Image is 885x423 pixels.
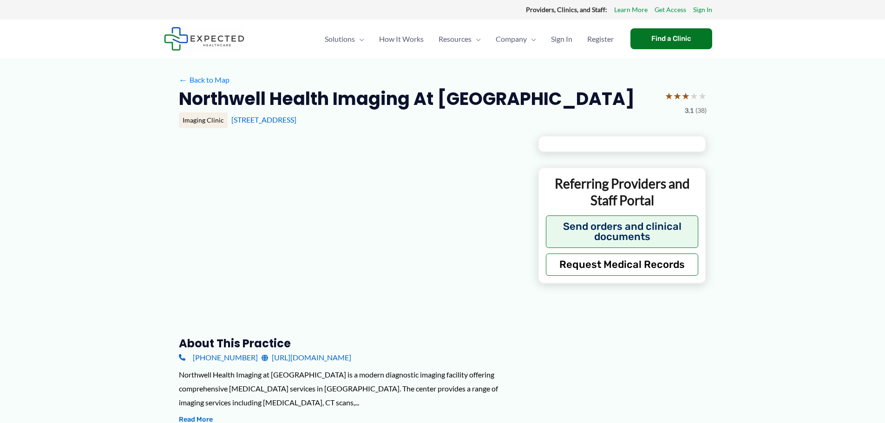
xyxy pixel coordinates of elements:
div: Imaging Clinic [179,112,228,128]
span: (38) [695,104,707,117]
span: ★ [682,87,690,104]
h3: About this practice [179,336,523,351]
span: Menu Toggle [527,23,536,55]
a: Register [580,23,621,55]
a: Sign In [693,4,712,16]
a: Find a Clinic [630,28,712,49]
span: Resources [439,23,472,55]
span: Menu Toggle [472,23,481,55]
p: Referring Providers and Staff Portal [546,175,699,209]
button: Send orders and clinical documents [546,215,699,248]
a: Learn More [614,4,648,16]
a: CompanyMenu Toggle [488,23,544,55]
span: Company [496,23,527,55]
a: Get Access [655,4,686,16]
a: ←Back to Map [179,73,229,87]
a: SolutionsMenu Toggle [317,23,372,55]
span: Solutions [325,23,355,55]
span: ★ [673,87,682,104]
span: ★ [698,87,707,104]
span: ★ [665,87,673,104]
a: Sign In [544,23,580,55]
img: Expected Healthcare Logo - side, dark font, small [164,27,244,51]
a: [STREET_ADDRESS] [231,115,296,124]
span: Sign In [551,23,572,55]
h2: Northwell Health Imaging at [GEOGRAPHIC_DATA] [179,87,635,110]
span: ← [179,75,188,84]
a: [URL][DOMAIN_NAME] [262,351,351,364]
button: Request Medical Records [546,254,699,276]
span: How It Works [379,23,424,55]
span: ★ [690,87,698,104]
div: Northwell Health Imaging at [GEOGRAPHIC_DATA] is a modern diagnostic imaging facility offering co... [179,368,523,409]
a: [PHONE_NUMBER] [179,351,258,364]
span: Menu Toggle [355,23,364,55]
a: ResourcesMenu Toggle [431,23,488,55]
span: Register [587,23,614,55]
a: How It Works [372,23,431,55]
span: 3.1 [685,104,694,117]
strong: Providers, Clinics, and Staff: [526,6,607,13]
nav: Primary Site Navigation [317,23,621,55]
